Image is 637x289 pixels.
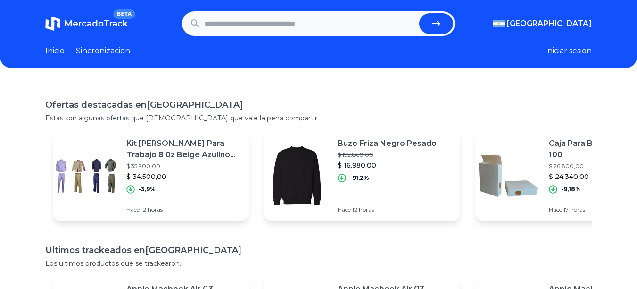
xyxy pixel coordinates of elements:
p: $ 16.980,00 [338,161,437,170]
a: Sincronizacion [76,45,130,57]
button: [GEOGRAPHIC_DATA] [493,18,592,29]
a: MercadoTrackBETA [45,16,128,31]
img: Argentina [493,20,505,27]
span: BETA [113,9,135,19]
span: MercadoTrack [64,18,128,29]
h1: Ofertas destacadas en [GEOGRAPHIC_DATA] [45,98,592,111]
img: Featured image [53,143,119,209]
p: -3,9% [139,186,156,193]
button: Iniciar sesion [545,45,592,57]
a: Inicio [45,45,65,57]
p: -91,2% [350,174,369,182]
p: -9,18% [561,186,581,193]
p: Hace 12 horas [126,206,241,213]
p: $ 34.500,00 [126,172,241,181]
p: $ 35.900,00 [126,162,241,170]
p: Hace 12 horas [338,206,437,213]
p: Estas son algunas ofertas que [DEMOGRAPHIC_DATA] que vale la pena compartir. [45,113,592,123]
p: Kit [PERSON_NAME] Para Trabajo 8 0z Beige Azulino Blanco [126,138,241,161]
a: Featured imageKit [PERSON_NAME] Para Trabajo 8 0z Beige Azulino Blanco$ 35.900,00$ 34.500,00-3,9%... [53,130,249,221]
a: Featured imageBuzo Friza Negro Pesado$ 192.860,00$ 16.980,00-91,2%Hace 12 horas [264,130,460,221]
p: Buzo Friza Negro Pesado [338,138,437,149]
p: Los ultimos productos que se trackearon. [45,259,592,268]
img: Featured image [264,143,330,209]
span: [GEOGRAPHIC_DATA] [507,18,592,29]
h1: Ultimos trackeados en [GEOGRAPHIC_DATA] [45,244,592,257]
p: $ 192.860,00 [338,151,437,159]
img: Featured image [475,143,541,209]
img: MercadoTrack [45,16,60,31]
